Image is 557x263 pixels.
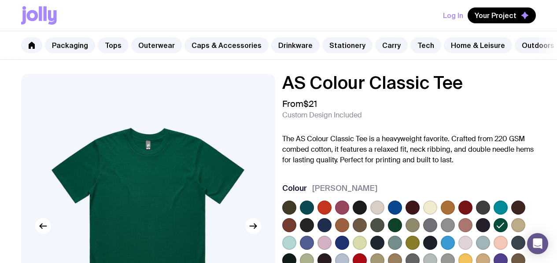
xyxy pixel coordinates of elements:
[45,37,95,53] a: Packaging
[322,37,373,53] a: Stationery
[443,7,463,23] button: Log In
[475,11,516,20] span: Your Project
[282,111,362,120] span: Custom Design Included
[282,183,307,194] h3: Colour
[468,7,536,23] button: Your Project
[375,37,408,53] a: Carry
[271,37,320,53] a: Drinkware
[282,99,317,109] span: From
[184,37,269,53] a: Caps & Accessories
[303,98,317,110] span: $21
[312,183,377,194] span: [PERSON_NAME]
[98,37,129,53] a: Tops
[527,233,548,254] div: Open Intercom Messenger
[444,37,512,53] a: Home & Leisure
[410,37,441,53] a: Tech
[131,37,182,53] a: Outerwear
[282,134,536,165] p: The AS Colour Classic Tee is a heavyweight favorite. Crafted from 220 GSM combed cotton, it featu...
[282,74,536,91] h1: AS Colour Classic Tee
